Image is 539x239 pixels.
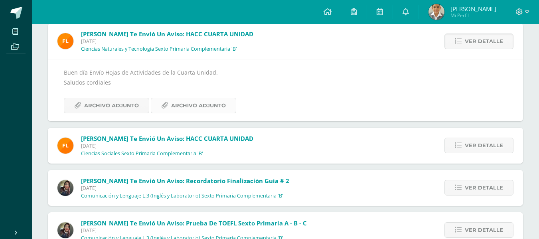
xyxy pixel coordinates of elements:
span: Ver detalle [465,34,503,49]
span: [DATE] [81,142,253,149]
img: 00e92e5268842a5da8ad8efe5964f981.png [57,33,73,49]
span: [DATE] [81,185,289,192]
span: Ver detalle [465,223,503,237]
img: f727c7009b8e908c37d274233f9e6ae1.png [57,180,73,196]
a: Archivo Adjunto [151,98,236,113]
span: Ver detalle [465,180,503,195]
span: Archivo Adjunto [84,98,139,113]
p: Comunicación y Lenguaje L.3 (Inglés y Laboratorio) Sexto Primaria Complementaria 'B' [81,193,283,199]
div: Buen día Envío Hojas de Actividades de la Cuarta Unidad. Saludos cordiales [64,67,507,113]
span: [PERSON_NAME] te envió un aviso: HACC CUARTA UNIDAD [81,30,253,38]
span: Mi Perfil [450,12,496,19]
span: [PERSON_NAME] [450,5,496,13]
img: 00e92e5268842a5da8ad8efe5964f981.png [57,138,73,154]
a: Archivo Adjunto [64,98,149,113]
span: [DATE] [81,227,307,234]
span: [DATE] [81,38,253,45]
span: [PERSON_NAME] te envió un aviso: Prueba de TOEFL Sexto Primaria A - B - C [81,219,307,227]
img: f727c7009b8e908c37d274233f9e6ae1.png [57,222,73,238]
span: [PERSON_NAME] te envió un aviso: HACC CUARTA UNIDAD [81,134,253,142]
p: Ciencias Sociales Sexto Primaria Complementaria 'B' [81,150,203,157]
span: Archivo Adjunto [171,98,226,113]
img: d538c66a31d02162dc5cf2d8f75264eb.png [428,4,444,20]
span: Ver detalle [465,138,503,153]
p: Ciencias Naturales y Tecnología Sexto Primaria Complementaria 'B' [81,46,237,52]
span: [PERSON_NAME] te envió un aviso: Recordatorio finalización guía # 2 [81,177,289,185]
